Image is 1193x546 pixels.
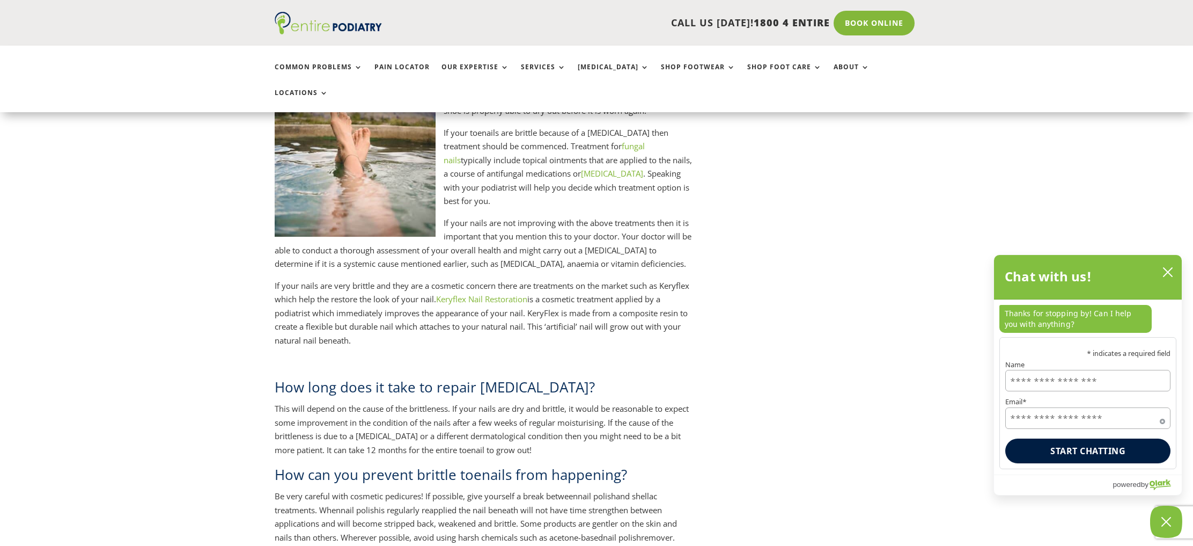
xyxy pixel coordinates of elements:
p: If your nails are soft and brittle then this is likely because of to water. If this is the case i... [275,22,692,126]
p: If your nails are very brittle and they are a cosmetic concern there are treatments on the market... [275,279,692,356]
a: Locations [275,89,328,112]
label: Email* [1005,399,1170,406]
span: by [1141,478,1148,491]
input: Email [1005,407,1170,429]
img: Feet in Water [275,22,436,237]
img: logo (1) [275,12,382,34]
a: [MEDICAL_DATA] [578,63,649,86]
h2: Chat with us! [1005,266,1092,287]
a: Powered by Olark [1113,475,1182,495]
a: Book Online [834,11,915,35]
input: Name [1005,370,1170,392]
p: * indicates a required field [1005,350,1170,357]
label: Name [1005,361,1170,368]
a: fungal nails [444,141,645,165]
keyword: nail polish [341,505,379,515]
h2: How can you prevent brittle toenails from happening? [275,465,692,490]
a: Entire Podiatry [275,26,382,37]
a: Shop Foot Care [747,63,822,86]
p: Thanks for stopping by! Can I help you with anything? [999,305,1152,333]
a: Keryflex Nail Restoration [436,294,527,304]
a: Pain Locator [374,63,430,86]
span: 1800 4 ENTIRE [754,16,830,29]
button: Close Chatbox [1150,506,1182,538]
p: CALL US [DATE]! [423,16,830,30]
a: [MEDICAL_DATA] [581,168,643,179]
p: This will depend on the cause of the brittleness. If your nails are dry and brittle, it would be ... [275,402,692,465]
p: If your toenails are brittle because of a [MEDICAL_DATA] then treatment should be commenced. Trea... [275,126,692,216]
div: chat [994,300,1182,337]
a: Our Expertise [441,63,509,86]
span: Required field [1160,417,1165,422]
a: About [834,63,870,86]
button: close chatbox [1159,264,1176,280]
a: Common Problems [275,63,363,86]
a: Shop Footwear [661,63,735,86]
keyword: nail polish [603,532,641,543]
keyword: nail polish [578,491,616,501]
div: olark chatbox [993,254,1182,496]
h2: How long does it take to repair [MEDICAL_DATA]? [275,377,692,402]
p: If your nails are not improving with the above treatments then it is important that you mention t... [275,216,692,279]
a: Services [521,63,566,86]
button: Start chatting [1005,439,1170,463]
span: powered [1113,478,1140,491]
